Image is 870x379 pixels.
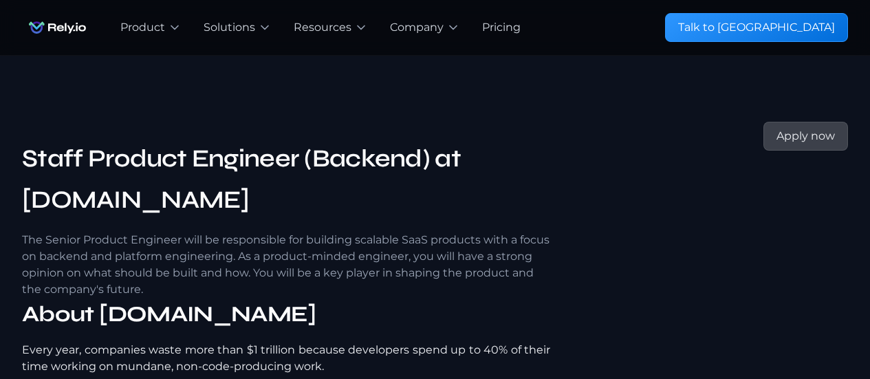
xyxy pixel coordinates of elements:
[390,19,444,36] div: Company
[204,19,255,36] div: Solutions
[665,13,848,42] a: Talk to [GEOGRAPHIC_DATA]
[22,138,550,221] h2: Staff Product Engineer (Backend) at [DOMAIN_NAME]
[22,301,316,327] strong: About [DOMAIN_NAME]
[294,19,351,36] div: Resources
[120,19,165,36] div: Product
[22,342,550,375] p: Every year, companies waste more than $1 trillion because developers spend up to 40% of their tim...
[22,232,550,298] p: The Senior Product Engineer will be responsible for building scalable SaaS products with a focus ...
[776,128,835,144] div: Apply now
[22,14,93,41] a: home
[678,19,835,36] div: Talk to [GEOGRAPHIC_DATA]
[22,14,93,41] img: Rely.io logo
[763,122,848,151] a: Apply now
[482,19,521,36] a: Pricing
